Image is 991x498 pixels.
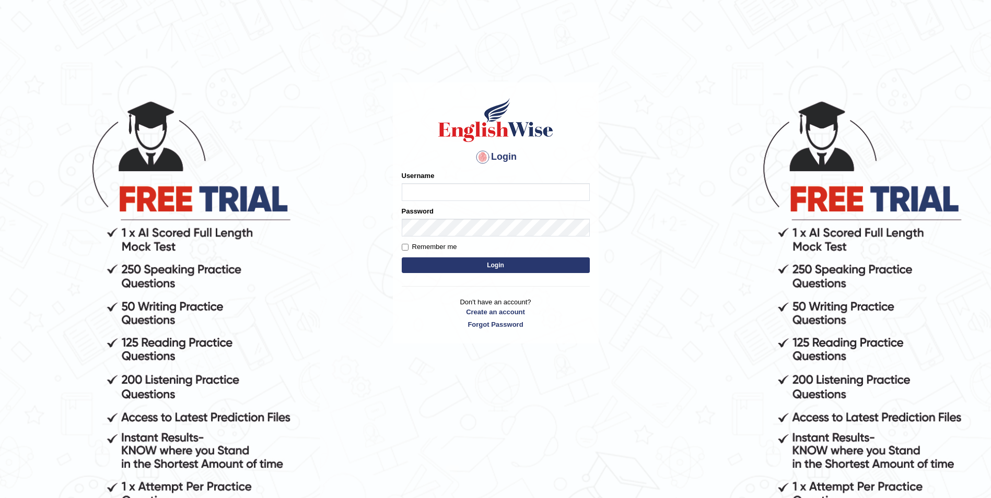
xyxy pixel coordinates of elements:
[402,319,590,329] a: Forgot Password
[402,244,409,251] input: Remember me
[402,307,590,317] a: Create an account
[402,206,434,216] label: Password
[402,171,435,181] label: Username
[402,257,590,273] button: Login
[402,297,590,329] p: Don't have an account?
[402,149,590,165] h4: Login
[436,97,555,144] img: Logo of English Wise sign in for intelligent practice with AI
[402,242,457,252] label: Remember me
